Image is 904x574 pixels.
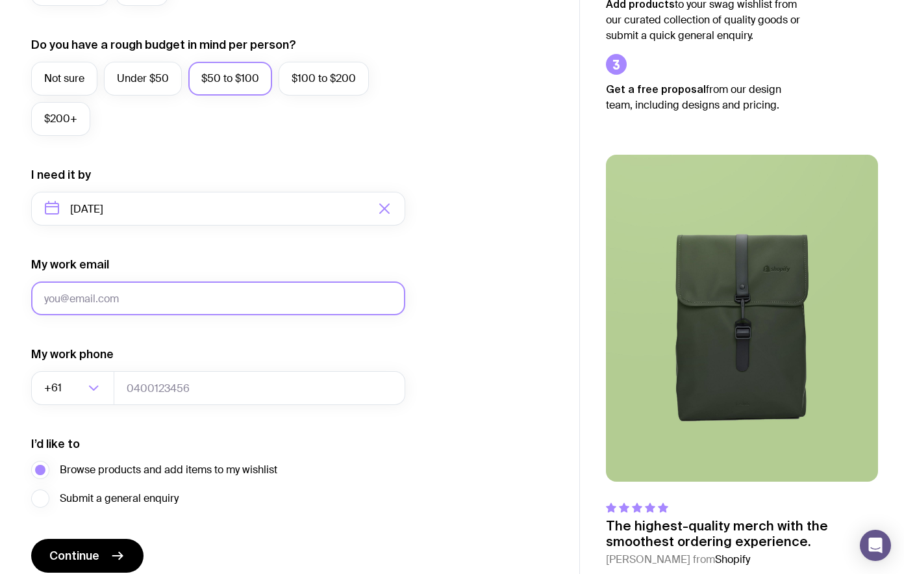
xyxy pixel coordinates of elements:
label: I need it by [31,167,91,183]
label: $100 to $200 [279,62,369,96]
button: Continue [31,539,144,573]
div: Search for option [31,371,114,405]
span: Submit a general enquiry [60,491,179,506]
p: from our design team, including designs and pricing. [606,81,801,113]
span: Browse products and add items to my wishlist [60,462,277,478]
span: Shopify [715,553,750,566]
label: I’d like to [31,436,80,452]
label: My work phone [31,346,114,362]
input: Search for option [64,371,84,405]
input: Select a target date [31,192,405,226]
label: Do you have a rough budget in mind per person? [31,37,296,53]
label: $200+ [31,102,90,136]
span: +61 [44,371,64,405]
p: The highest-quality merch with the smoothest ordering experience. [606,518,878,549]
input: you@email.com [31,281,405,315]
cite: [PERSON_NAME] from [606,552,878,567]
div: Open Intercom Messenger [860,530,891,561]
label: $50 to $100 [188,62,272,96]
label: Under $50 [104,62,182,96]
input: 0400123456 [114,371,405,405]
strong: Get a free proposal [606,83,706,95]
span: Continue [49,548,99,564]
label: Not sure [31,62,97,96]
label: My work email [31,257,109,272]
